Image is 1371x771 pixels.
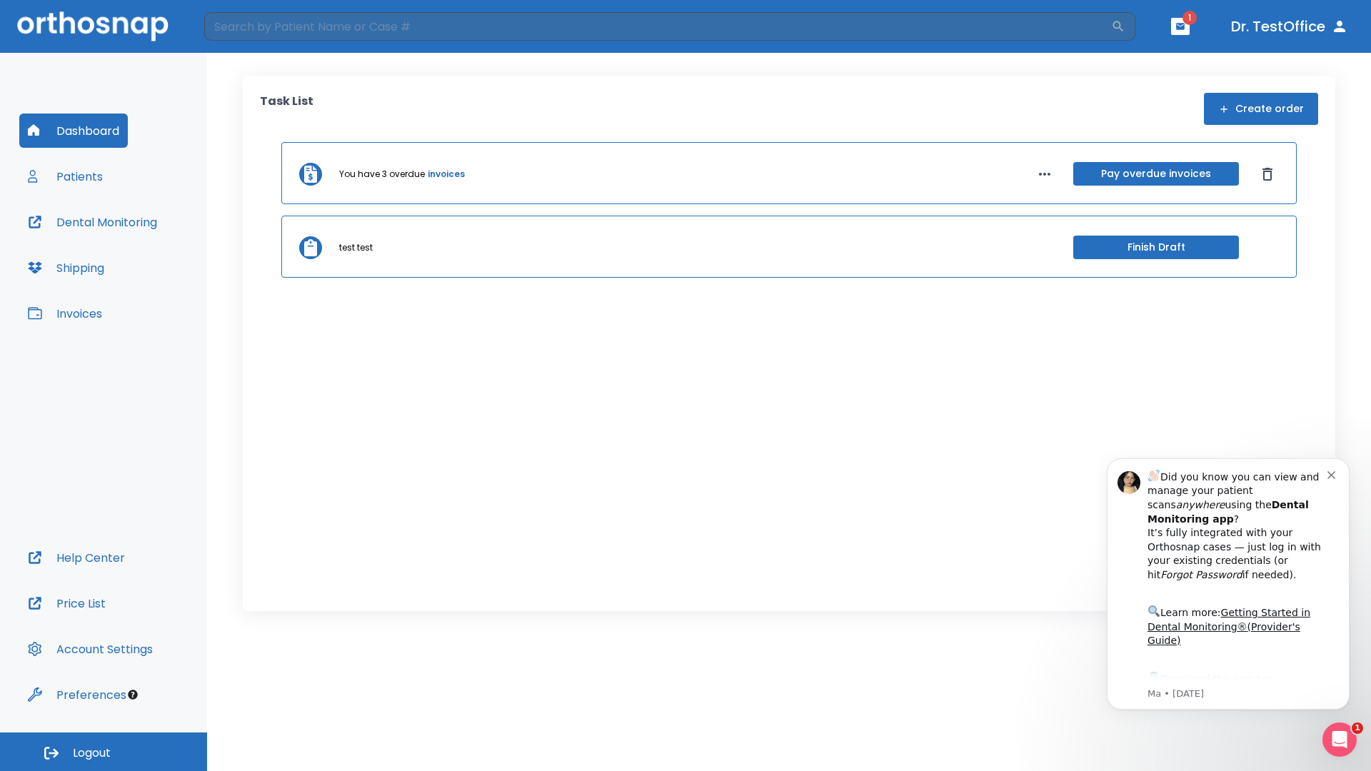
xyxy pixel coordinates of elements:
[19,296,111,331] button: Invoices
[1073,236,1239,259] button: Finish Draft
[19,677,135,712] button: Preferences
[242,31,253,42] button: Dismiss notification
[19,114,128,148] button: Dashboard
[1352,722,1363,734] span: 1
[19,159,111,193] button: Patients
[73,745,111,761] span: Logout
[19,586,114,620] button: Price List
[260,93,313,125] p: Task List
[428,168,465,181] a: invoices
[17,11,169,41] img: Orthosnap
[339,241,373,254] p: test test
[1204,93,1318,125] button: Create order
[19,251,113,285] button: Shipping
[1322,722,1357,757] iframe: Intercom live chat
[62,251,242,263] p: Message from Ma, sent 2w ago
[19,205,166,239] button: Dental Monitoring
[19,540,134,575] button: Help Center
[1256,163,1279,186] button: Dismiss
[1182,11,1197,25] span: 1
[1085,437,1371,732] iframe: Intercom notifications message
[62,233,242,306] div: Download the app: | ​ Let us know if you need help getting started!
[126,688,139,701] div: Tooltip anchor
[339,168,425,181] p: You have 3 overdue
[19,632,161,666] button: Account Settings
[204,12,1111,41] input: Search by Patient Name or Case #
[62,236,189,262] a: App Store
[1225,14,1354,39] button: Dr. TestOffice
[1073,162,1239,186] button: Pay overdue invoices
